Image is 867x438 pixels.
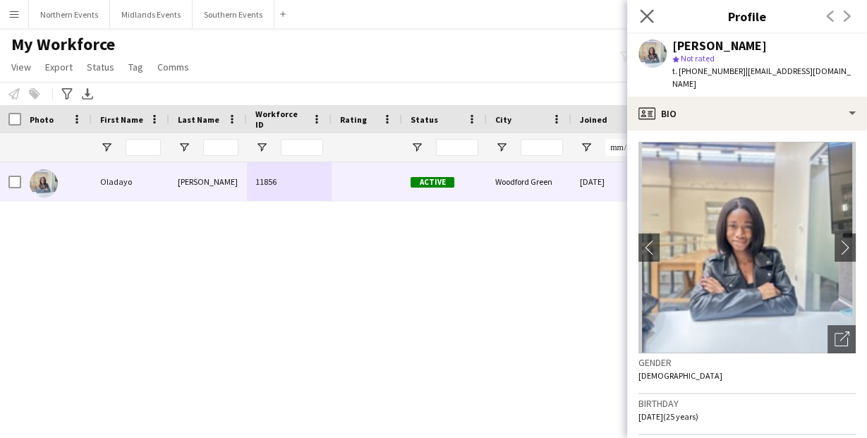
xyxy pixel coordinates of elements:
span: View [11,61,31,73]
a: Export [40,58,78,76]
button: Northern Events [29,1,110,28]
span: Not rated [681,53,715,63]
div: [DATE] [571,162,656,201]
span: Joined [580,114,607,125]
span: Status [87,61,114,73]
button: Southern Events [193,1,274,28]
h3: Profile [627,7,867,25]
span: t. [PHONE_NUMBER] [672,66,746,76]
span: | [EMAIL_ADDRESS][DOMAIN_NAME] [672,66,851,89]
span: Workforce ID [255,109,306,130]
button: Open Filter Menu [178,141,190,154]
app-action-btn: Export XLSX [79,85,96,102]
span: Export [45,61,73,73]
button: Open Filter Menu [411,141,423,154]
span: Photo [30,114,54,125]
div: Oladayo [92,162,169,201]
a: View [6,58,37,76]
app-action-btn: Advanced filters [59,85,75,102]
h3: Gender [638,356,856,369]
div: Woodford Green [487,162,571,201]
div: [PERSON_NAME] [169,162,247,201]
div: Open photos pop-in [827,325,856,353]
button: Open Filter Menu [255,141,268,154]
span: First Name [100,114,143,125]
span: Rating [340,114,367,125]
span: Status [411,114,438,125]
input: Last Name Filter Input [203,139,238,156]
span: City [495,114,511,125]
img: Crew avatar or photo [638,142,856,353]
span: Tag [128,61,143,73]
div: 11856 [247,162,332,201]
span: Last Name [178,114,219,125]
a: Tag [123,58,149,76]
input: Status Filter Input [436,139,478,156]
span: [DEMOGRAPHIC_DATA] [638,370,722,381]
div: Bio [627,97,867,130]
button: Midlands Events [110,1,193,28]
input: First Name Filter Input [126,139,161,156]
div: [PERSON_NAME] [672,39,767,52]
button: Open Filter Menu [495,141,508,154]
button: Open Filter Menu [580,141,593,154]
input: Workforce ID Filter Input [281,139,323,156]
a: Comms [152,58,195,76]
input: City Filter Input [521,139,563,156]
span: [DATE] (25 years) [638,411,698,422]
input: Joined Filter Input [605,139,648,156]
span: Comms [157,61,189,73]
img: Oladayo Owolabi [30,169,58,197]
a: Status [81,58,120,76]
span: My Workforce [11,34,115,55]
h3: Birthday [638,397,856,410]
span: Active [411,177,454,188]
button: Open Filter Menu [100,141,113,154]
